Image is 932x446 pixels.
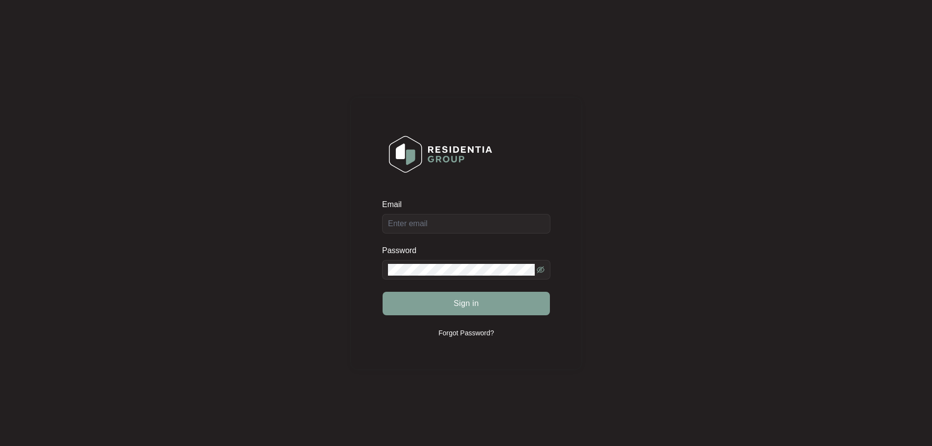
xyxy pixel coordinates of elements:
[383,292,550,315] button: Sign in
[537,266,545,274] span: eye-invisible
[382,200,409,210] label: Email
[388,264,535,276] input: Password
[382,246,424,256] label: Password
[383,129,499,179] img: Login Logo
[454,298,479,309] span: Sign in
[382,214,550,234] input: Email
[438,328,494,338] p: Forgot Password?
